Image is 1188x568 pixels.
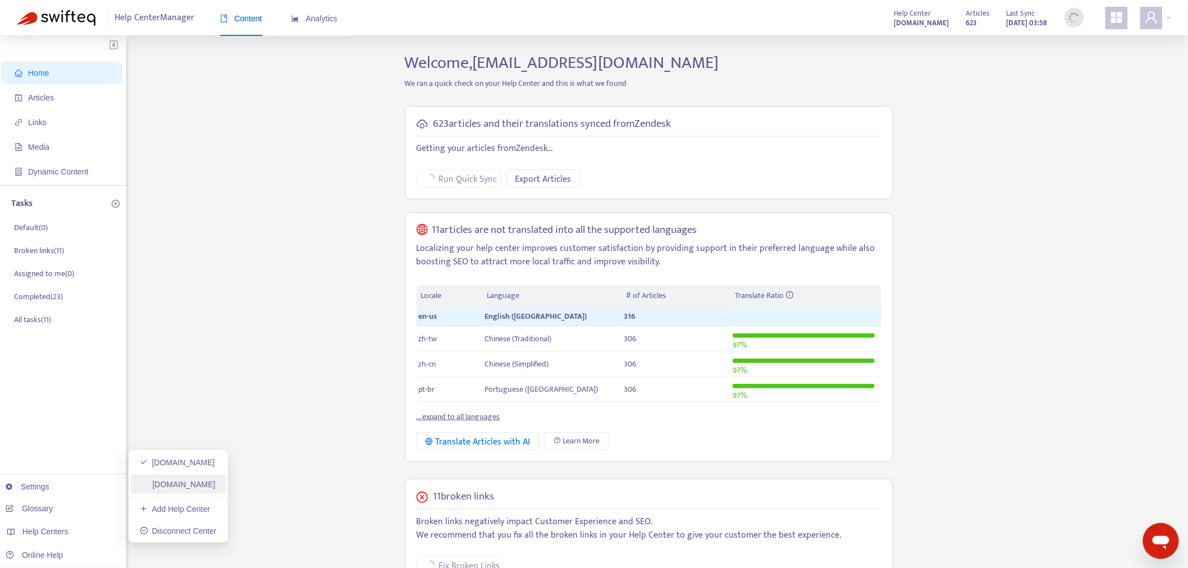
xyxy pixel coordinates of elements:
[485,332,551,345] span: Chinese (Traditional)
[14,268,74,280] p: Assigned to me ( 0 )
[1110,11,1123,24] span: appstore
[14,314,51,326] p: All tasks ( 11 )
[405,49,719,77] span: Welcome, [EMAIL_ADDRESS][DOMAIN_NAME]
[1145,11,1158,24] span: user
[220,14,262,23] span: Content
[624,332,637,345] span: 306
[419,310,437,323] span: en-us
[419,383,435,396] span: pt-br
[28,167,88,176] span: Dynamic Content
[28,68,49,77] span: Home
[545,432,609,450] a: Learn More
[485,310,587,323] span: English ([GEOGRAPHIC_DATA])
[485,358,549,370] span: Chinese (Simplified)
[733,389,747,402] span: 97 %
[220,15,228,22] span: book
[417,492,428,503] span: close-circle
[417,118,428,130] span: cloud-sync
[563,435,600,447] span: Learn More
[417,142,881,155] p: Getting your articles from Zendesk ...
[15,143,22,151] span: file-image
[417,515,881,542] p: Broken links negatively impact Customer Experience and SEO. We recommend that you fix all the bro...
[433,118,671,131] h5: 623 articles and their translations synced from Zendesk
[417,224,428,237] span: global
[439,172,497,186] span: Run Quick Sync
[624,383,637,396] span: 306
[966,17,977,29] strong: 623
[15,168,22,176] span: container
[6,482,49,491] a: Settings
[735,290,876,302] div: Translate Ratio
[515,172,572,186] span: Export Articles
[894,17,949,29] strong: [DOMAIN_NAME]
[28,118,47,127] span: Links
[140,505,210,514] a: Add Help Center
[15,94,22,102] span: account-book
[733,364,747,377] span: 97 %
[1067,11,1081,25] img: sync_loading.0b5143dde30e3a21642e.gif
[417,410,500,423] a: ... expand to all languages
[622,285,730,307] th: # of Articles
[115,7,195,29] span: Help Center Manager
[396,77,902,89] p: We ran a quick check on your Help Center and this is what we found
[17,10,95,26] img: Swifteq
[28,143,49,152] span: Media
[14,291,63,303] p: Completed ( 23 )
[733,338,747,351] span: 97 %
[482,285,622,307] th: Language
[1007,17,1048,29] strong: [DATE] 03:58
[417,285,483,307] th: Locale
[11,197,33,210] p: Tasks
[140,458,215,467] a: [DOMAIN_NAME]
[1007,7,1035,20] span: Last Sync
[417,170,501,187] button: Run Quick Sync
[14,245,64,256] p: Broken links ( 11 )
[140,526,217,535] a: Disconnect Center
[112,200,120,208] span: plus-circle
[624,358,637,370] span: 306
[966,7,990,20] span: Articles
[426,435,531,449] div: Translate Articles with AI
[419,358,436,370] span: zh-cn
[485,383,598,396] span: Portuguese ([GEOGRAPHIC_DATA])
[417,432,540,450] button: Translate Articles with AI
[291,14,337,23] span: Analytics
[432,224,697,237] h5: 11 articles are not translated into all the supported languages
[894,16,949,29] a: [DOMAIN_NAME]
[15,118,22,126] span: link
[1143,523,1179,559] iframe: Button to launch messaging window
[28,93,54,102] span: Articles
[624,310,636,323] span: 316
[22,527,68,536] span: Help Centers
[291,15,299,22] span: area-chart
[14,222,48,233] p: Default ( 0 )
[417,242,881,269] p: Localizing your help center improves customer satisfaction by providing support in their preferre...
[426,174,435,183] span: loading
[140,480,216,489] a: [DOMAIN_NAME]
[6,551,63,560] a: Online Help
[419,332,437,345] span: zh-tw
[15,69,22,77] span: home
[506,170,581,187] button: Export Articles
[6,504,53,513] a: Glossary
[433,491,495,503] h5: 11 broken links
[894,7,931,20] span: Help Center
